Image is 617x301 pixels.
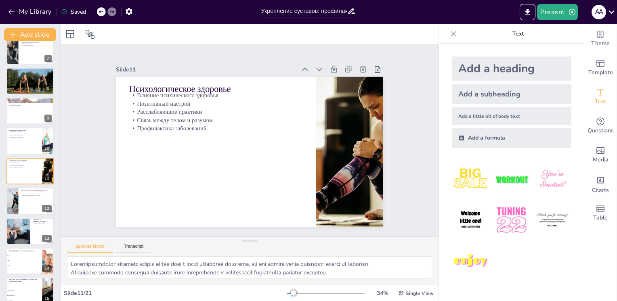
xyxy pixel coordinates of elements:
[9,159,40,161] p: Психологическое здоровье
[592,5,606,19] div: a a
[21,45,52,46] p: Устранение напряжения
[593,155,609,164] span: Media
[44,115,52,122] div: 9
[9,132,40,133] p: Растяжка и укрепление
[6,248,54,274] div: 14
[9,106,52,108] p: Профилактика заболеваний
[9,163,40,165] p: Расслабляющие практики
[8,290,42,291] span: Два раза в неделю
[42,205,52,212] div: 12
[42,265,52,272] div: 14
[4,28,56,41] button: Add slide
[452,242,489,280] img: 7.jpeg
[42,235,52,242] div: 13
[452,107,571,125] div: Add a little bit of body text
[520,4,535,20] button: Export to PowerPoint
[9,166,40,168] p: Профилактика заболеваний
[61,8,86,16] div: Saved
[129,83,303,96] p: Психологическое здоровье
[6,188,54,214] div: 12
[584,140,617,169] div: Add images, graphics, shapes or video
[9,165,40,166] p: Связь между телом и разумом
[261,5,348,17] input: Insert title
[85,29,95,39] span: Position
[9,135,40,136] p: Поддержание подвижности
[33,222,52,225] p: Через 10 секунд начнём [PERSON_NAME].
[9,130,40,132] p: Специальные упражнения
[591,39,610,48] span: Theme
[534,161,571,198] img: 3.jpeg
[584,169,617,199] div: Add charts and graphs
[44,85,52,92] div: 8
[9,103,52,105] p: Рекомендации для пожилых людей
[9,160,40,162] p: Влияние психического здоровья
[67,256,432,278] textarea: Loremipsumdolor sitametc adipis elitse doei t incid utlaboree dolorema, ali eni admini venia quis...
[9,129,40,131] p: Упражнения для суставов
[9,99,52,101] p: Регулярные обследования
[9,278,40,283] p: Как часто нужно заниматься спортом для здоровья суставов?
[452,201,489,239] img: 4.jpeg
[67,244,113,253] button: Speaker Notes
[452,128,571,148] div: Add a formula
[21,43,52,45] p: Перерывы в работе
[21,42,52,43] p: Равномерное распределение нагрузки
[129,124,303,133] p: Профилактика заболеваний
[6,158,54,184] div: 11
[6,218,54,245] div: 13
[593,213,608,222] span: Table
[584,82,617,111] div: Add text boxes
[9,73,52,75] p: Избегание опасных ситуаций
[8,265,42,266] span: Орехи
[9,136,40,138] p: Профилактика заболеваний
[406,290,434,297] span: Single View
[129,91,303,100] p: Влияние психического здоровья
[116,244,152,253] button: Transcript
[9,72,52,73] p: Осторожность при физической активности
[9,250,40,252] p: Какой продукт полезен для суставов?
[21,193,52,196] p: Для участия в интерактивной части презентации используйте свои телефоны для ответов на вопросы.
[493,161,530,198] img: 2.jpeg
[9,69,52,71] p: Избегание травм
[6,98,54,124] div: 9
[584,199,617,228] div: Add a table
[537,4,577,20] button: Present
[592,4,606,20] button: a a
[44,55,52,62] div: 7
[452,161,489,198] img: 1.jpeg
[8,260,42,261] span: Мясо
[592,186,609,195] span: Charts
[9,70,52,72] p: Защитное снаряжение
[21,40,52,42] p: Важность осанки
[493,201,530,239] img: 5.jpeg
[9,76,52,78] p: Пожилые люди и травмы
[9,162,40,163] p: Позитивный настрой
[8,255,42,256] span: Рыба
[21,190,52,192] p: Как использовать интерактивную часть
[8,300,42,301] span: Каждый день
[64,289,287,297] div: Slide 11 / 21
[9,102,52,103] p: Превентивные меры
[33,219,52,223] p: Готовьтесь к [PERSON_NAME]!
[21,46,52,48] p: Профилактика повреждений
[9,100,52,102] p: Регулярные обследования
[584,24,617,53] div: Change the overall theme
[584,111,617,140] div: Get real-time input from your audience
[588,68,613,77] span: Template
[595,97,606,106] span: Text
[6,68,54,94] div: 8
[452,56,571,81] div: Add a heading
[9,133,40,135] p: Техника выполнения
[129,99,303,108] p: Позитивный настрой
[460,24,576,44] p: Text
[8,285,42,286] span: Один раз в месяц
[588,126,614,135] span: Questions
[452,84,571,104] div: Add a subheading
[6,38,54,64] div: 7
[6,5,55,18] button: My Library
[129,116,303,125] p: Связь между телом и разумом
[373,289,392,297] div: 34 %
[6,128,54,154] div: 10
[9,75,52,76] p: Важность профилактики
[584,53,617,82] div: Add ready made slides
